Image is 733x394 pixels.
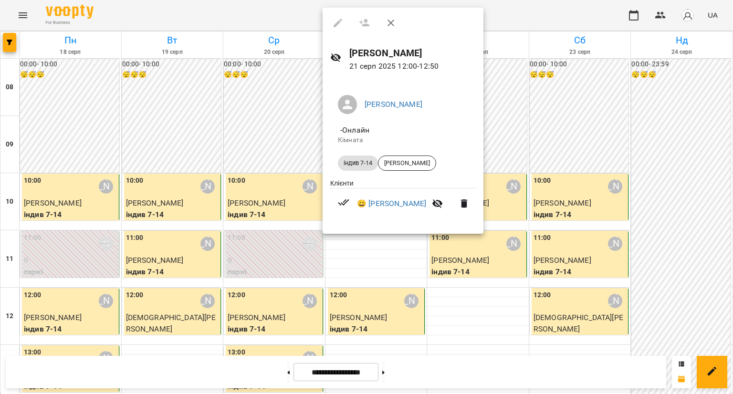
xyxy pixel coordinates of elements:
div: [PERSON_NAME] [378,156,436,171]
a: [PERSON_NAME] [365,100,422,109]
svg: Візит сплачено [338,197,349,208]
a: 😀 [PERSON_NAME] [357,198,426,209]
p: 21 серп 2025 12:00 - 12:50 [349,61,476,72]
span: індив 7-14 [338,159,378,167]
h6: [PERSON_NAME] [349,46,476,61]
ul: Клієнти [330,178,476,223]
p: Кімната [338,135,468,145]
span: - Онлайн [338,125,371,135]
span: [PERSON_NAME] [378,159,436,167]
